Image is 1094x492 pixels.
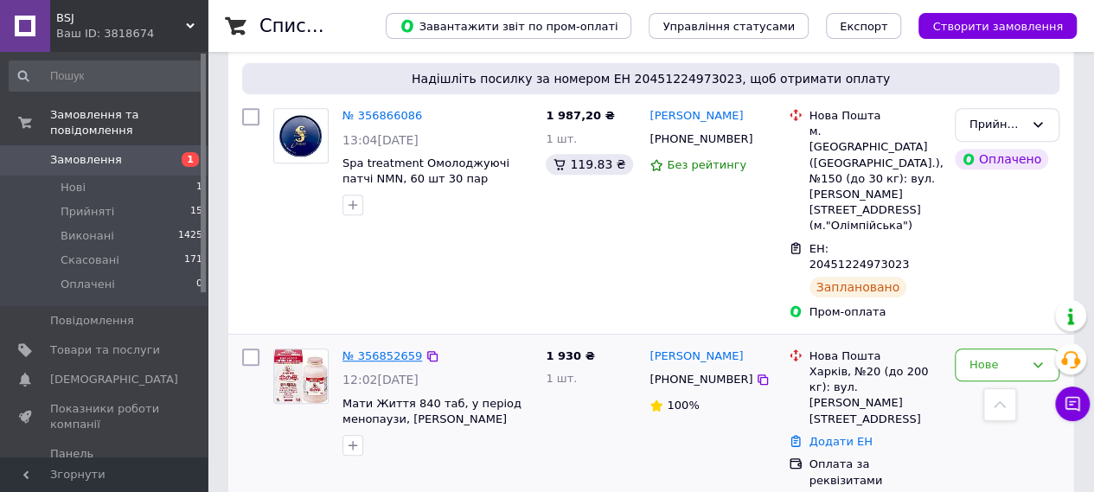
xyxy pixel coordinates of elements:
[809,304,941,320] div: Пром-оплата
[274,349,327,403] img: Фото товару
[249,70,1052,87] span: Надішліть посилку за номером ЕН 20451224973023, щоб отримати оплату
[50,372,178,387] span: [DEMOGRAPHIC_DATA]
[196,277,202,292] span: 0
[546,372,577,385] span: 1 шт.
[182,152,199,167] span: 1
[61,228,114,244] span: Виконані
[546,109,614,122] span: 1 987,20 ₴
[50,446,160,477] span: Панель управління
[918,13,1077,39] button: Створити замовлення
[342,373,419,387] span: 12:02[DATE]
[61,252,119,268] span: Скасовані
[809,457,941,488] div: Оплата за реквізитами
[809,435,873,448] a: Додати ЕН
[955,149,1048,169] div: Оплачено
[273,348,329,404] a: Фото товару
[646,128,756,150] div: [PHONE_NUMBER]
[273,108,329,163] a: Фото товару
[809,364,941,427] div: Харків, №20 (до 200 кг): вул. [PERSON_NAME][STREET_ADDRESS]
[662,20,795,33] span: Управління статусами
[342,397,525,474] a: Мати Життя 840 таб, у період менопаузи, [PERSON_NAME] Inochi No Haha А, [GEOGRAPHIC_DATA] на 70 д...
[649,348,743,365] a: [PERSON_NAME]
[61,180,86,195] span: Нові
[9,61,204,92] input: Пошук
[546,132,577,145] span: 1 шт.
[969,116,1024,134] div: Прийнято
[826,13,902,39] button: Експорт
[809,348,941,364] div: Нова Пошта
[196,180,202,195] span: 1
[276,109,326,163] img: Фото товару
[50,152,122,168] span: Замовлення
[809,108,941,124] div: Нова Пошта
[809,124,941,233] div: м. [GEOGRAPHIC_DATA] ([GEOGRAPHIC_DATA].), №150 (до 30 кг): вул. [PERSON_NAME][STREET_ADDRESS] (м...
[969,356,1024,374] div: Нове
[342,157,509,186] a: Spa treatment Омолоджуючі патчі NMN, 60 шт 30 пар
[178,228,202,244] span: 1425
[646,368,756,391] div: [PHONE_NUMBER]
[932,20,1063,33] span: Створити замовлення
[400,18,617,34] span: Завантажити звіт по пром-оплаті
[259,16,435,36] h1: Список замовлень
[546,349,594,362] span: 1 930 ₴
[667,399,699,412] span: 100%
[546,154,632,175] div: 119.83 ₴
[1055,387,1090,421] button: Чат з покупцем
[50,342,160,358] span: Товари та послуги
[342,133,419,147] span: 13:04[DATE]
[901,19,1077,32] a: Створити замовлення
[56,26,208,42] div: Ваш ID: 3818674
[50,401,160,432] span: Показники роботи компанії
[342,109,422,122] a: № 356866086
[809,242,910,272] span: ЕН: 20451224973023
[61,277,115,292] span: Оплачені
[809,277,907,297] div: Заплановано
[56,10,186,26] span: BSJ
[386,13,631,39] button: Завантажити звіт по пром-оплаті
[840,20,888,33] span: Експорт
[61,204,114,220] span: Прийняті
[649,13,809,39] button: Управління статусами
[667,158,746,171] span: Без рейтингу
[190,204,202,220] span: 15
[184,252,202,268] span: 171
[649,108,743,125] a: [PERSON_NAME]
[342,349,422,362] a: № 356852659
[50,107,208,138] span: Замовлення та повідомлення
[50,313,134,329] span: Повідомлення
